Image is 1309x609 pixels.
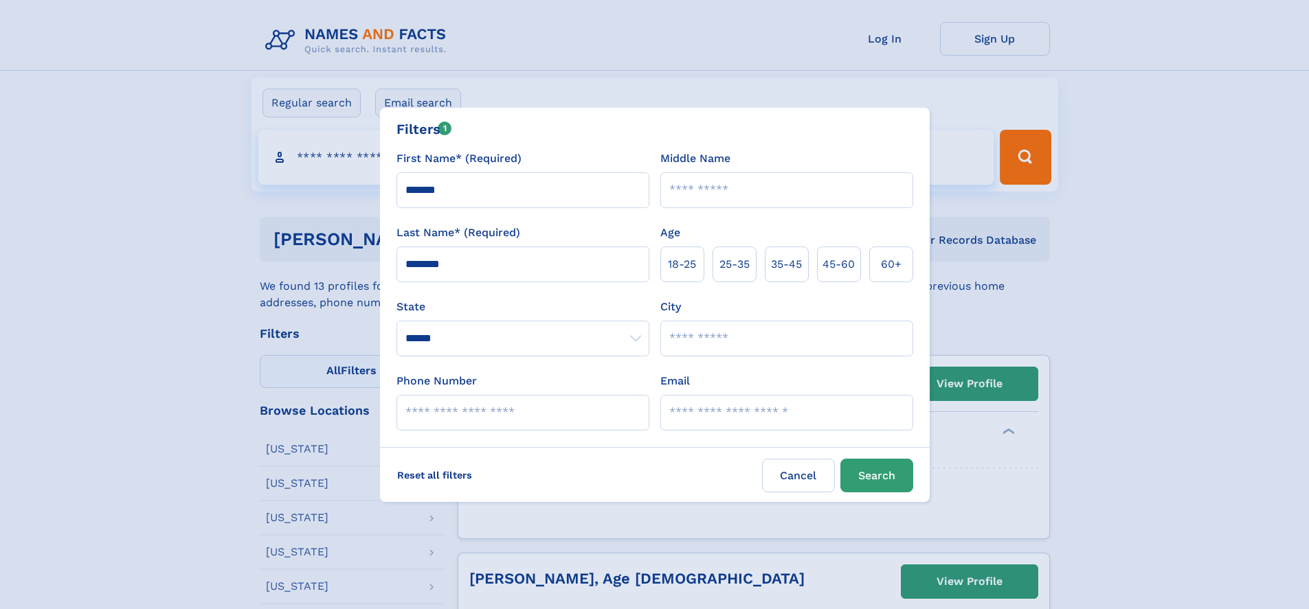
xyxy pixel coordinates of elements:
span: 35‑45 [771,256,802,273]
label: First Name* (Required) [396,150,522,167]
label: Reset all filters [388,459,481,492]
label: Cancel [762,459,835,492]
span: 60+ [881,256,902,273]
label: Email [660,373,690,389]
label: Last Name* (Required) [396,225,520,241]
button: Search [840,459,913,492]
label: Phone Number [396,373,477,389]
span: 18‑25 [668,256,696,273]
div: Filters [396,119,452,139]
label: Age [660,225,680,241]
label: Middle Name [660,150,730,167]
span: 25‑35 [719,256,750,273]
label: State [396,299,649,315]
label: City [660,299,681,315]
span: 45‑60 [823,256,855,273]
